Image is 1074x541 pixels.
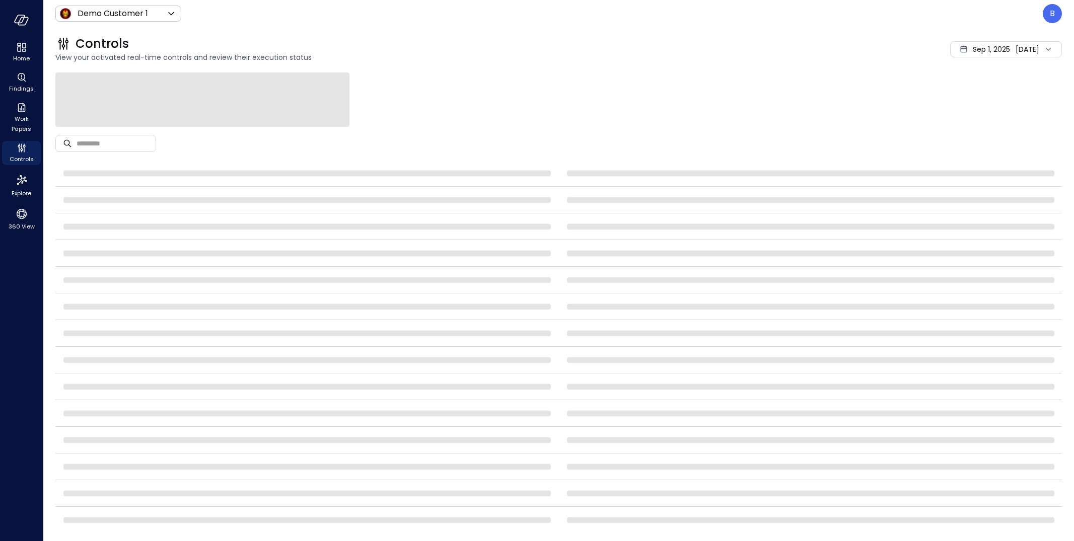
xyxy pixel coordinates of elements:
[2,141,41,165] div: Controls
[1050,8,1055,20] p: B
[10,154,34,164] span: Controls
[2,171,41,199] div: Explore
[2,101,41,135] div: Work Papers
[2,205,41,233] div: 360 View
[78,8,148,20] p: Demo Customer 1
[76,36,129,52] span: Controls
[2,40,41,64] div: Home
[973,44,1010,55] span: Sep 1, 2025
[55,52,784,63] span: View your activated real-time controls and review their execution status
[59,8,71,20] img: Icon
[13,53,30,63] span: Home
[2,70,41,95] div: Findings
[1043,4,1062,23] div: Boaz
[9,221,35,231] span: 360 View
[9,84,34,94] span: Findings
[12,188,31,198] span: Explore
[6,114,37,134] span: Work Papers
